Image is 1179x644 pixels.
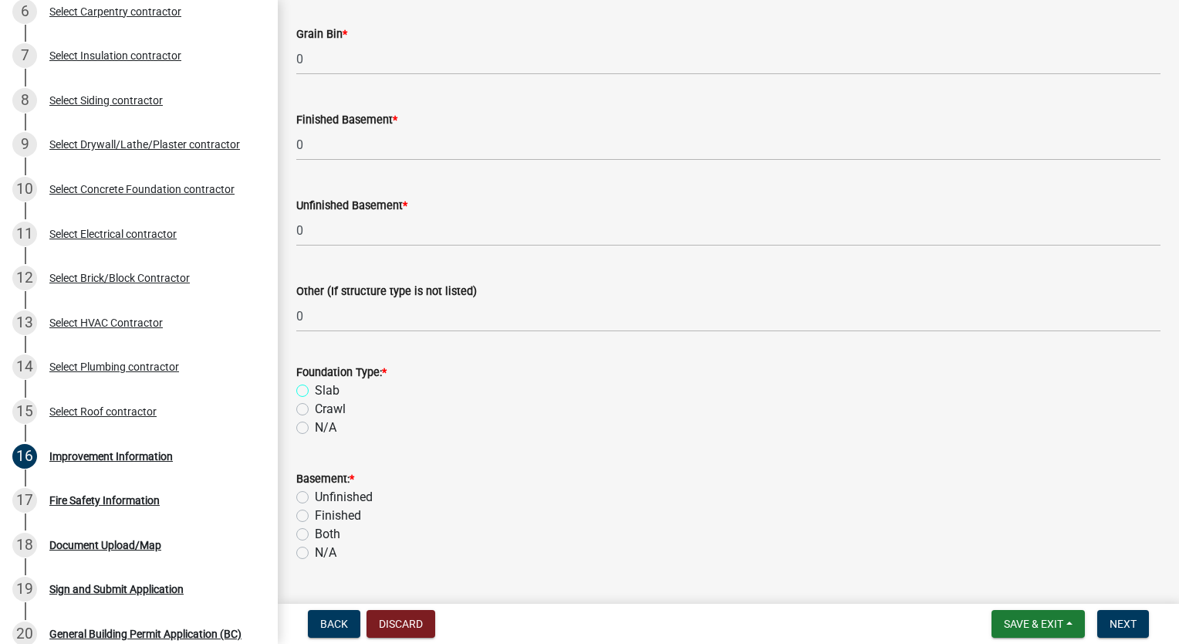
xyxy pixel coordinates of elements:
div: 7 [12,43,37,68]
label: Foundation Type: [296,368,387,378]
span: Next [1110,618,1137,630]
label: Finished Basement [296,115,397,126]
div: Fire Safety Information [49,495,160,506]
div: 18 [12,533,37,558]
div: Select Brick/Block Contractor [49,273,190,283]
label: Other (If structure type is not listed) [296,286,477,297]
label: Slab [315,381,340,400]
span: Back [320,618,348,630]
label: Unfinished Basement [296,201,407,212]
label: N/A [315,544,336,562]
label: N/A [315,419,336,437]
div: 11 [12,222,37,246]
div: 8 [12,88,37,113]
div: Select Insulation contractor [49,50,181,61]
div: Sign and Submit Application [49,584,184,595]
label: Crawl [315,400,346,419]
div: 17 [12,488,37,513]
div: 15 [12,399,37,424]
div: Select Concrete Foundation contractor [49,184,235,195]
div: Select HVAC Contractor [49,317,163,328]
button: Discard [367,610,435,638]
button: Next [1097,610,1149,638]
span: Save & Exit [1004,618,1063,630]
div: 12 [12,266,37,290]
label: Basement: [296,474,354,485]
button: Back [308,610,360,638]
div: 14 [12,354,37,379]
div: Improvement Information [49,451,173,462]
label: Unfinished [315,488,373,507]
div: 9 [12,132,37,157]
button: Save & Exit [992,610,1085,638]
div: 16 [12,444,37,469]
div: Document Upload/Map [49,540,161,551]
div: General Building Permit Application (BC) [49,629,242,639]
div: 13 [12,310,37,335]
div: Select Siding contractor [49,95,163,106]
div: Select Drywall/Lathe/Plaster contractor [49,139,240,150]
div: 10 [12,177,37,202]
label: Finished [315,507,361,525]
div: Select Plumbing contractor [49,361,179,372]
label: Both [315,525,340,544]
div: Select Carpentry contractor [49,6,181,17]
div: Select Roof contractor [49,406,157,417]
label: Grain Bin [296,29,347,40]
div: 19 [12,577,37,602]
div: Select Electrical contractor [49,229,177,239]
